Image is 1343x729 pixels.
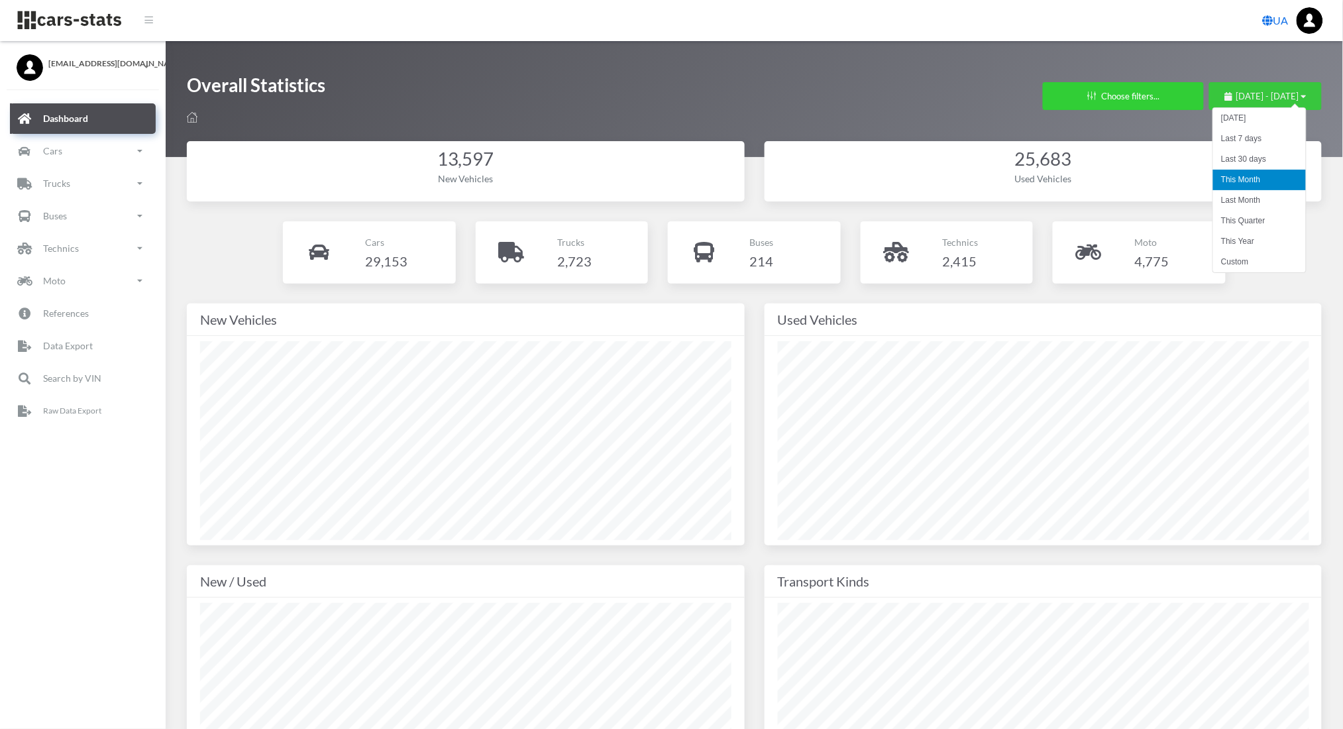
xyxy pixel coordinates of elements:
[942,251,978,272] h4: 2,415
[43,404,101,418] p: Raw Data Export
[1258,7,1294,34] a: UA
[1213,108,1306,129] li: [DATE]
[43,240,79,256] p: Technics
[48,58,149,70] span: [EMAIL_ADDRESS][DOMAIN_NAME]
[200,571,731,592] div: New / Used
[778,571,1309,592] div: Transport Kinds
[43,370,101,386] p: Search by VIN
[1213,190,1306,211] li: Last Month
[750,251,774,272] h4: 214
[557,251,592,272] h4: 2,723
[200,146,731,172] div: 13,597
[750,234,774,251] p: Buses
[1213,231,1306,252] li: This Year
[43,142,62,159] p: Cars
[10,233,156,264] a: Technics
[10,103,156,134] a: Dashboard
[1209,82,1322,110] button: [DATE] - [DATE]
[10,298,156,329] a: References
[365,251,407,272] h4: 29,153
[942,234,978,251] p: Technics
[1135,251,1169,272] h4: 4,775
[10,266,156,296] a: Moto
[557,234,592,251] p: Trucks
[1213,170,1306,190] li: This Month
[43,207,67,224] p: Buses
[778,309,1309,330] div: Used Vehicles
[17,10,123,30] img: navbar brand
[10,168,156,199] a: Trucks
[10,331,156,361] a: Data Export
[1297,7,1323,34] img: ...
[365,234,407,251] p: Cars
[43,272,66,289] p: Moto
[1213,211,1306,231] li: This Quarter
[10,363,156,394] a: Search by VIN
[43,110,88,127] p: Dashboard
[10,201,156,231] a: Buses
[187,73,325,104] h1: Overall Statistics
[1213,149,1306,170] li: Last 30 days
[778,146,1309,172] div: 25,683
[17,54,149,70] a: [EMAIL_ADDRESS][DOMAIN_NAME]
[200,309,731,330] div: New Vehicles
[43,337,93,354] p: Data Export
[778,172,1309,186] div: Used Vehicles
[1043,82,1204,110] button: Choose filters...
[1236,91,1299,101] span: [DATE] - [DATE]
[43,305,89,321] p: References
[1213,129,1306,149] li: Last 7 days
[200,172,731,186] div: New Vehicles
[1135,234,1169,251] p: Moto
[1213,252,1306,272] li: Custom
[10,396,156,426] a: Raw Data Export
[10,136,156,166] a: Cars
[43,175,70,192] p: Trucks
